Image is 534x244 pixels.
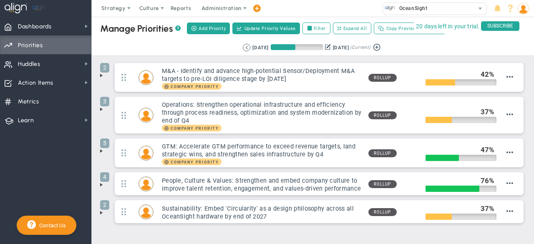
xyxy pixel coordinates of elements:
[368,74,397,82] span: Rollup
[395,3,428,14] span: OceanSight
[385,3,395,13] img: 32760.Company.photo
[162,143,362,158] h3: GTM: Accelerate GTM performance to exceed revenue targets, land strategic wins, and strengthen sa...
[518,3,529,14] img: 204747.Person.photo
[171,126,219,131] span: Company Priority
[244,25,296,32] span: Update Priority Values
[374,23,446,34] button: Copy Previous Priorities
[18,93,39,111] span: Metrics
[481,70,489,78] span: 42
[481,176,489,185] span: 76
[481,70,497,79] div: %
[162,101,362,125] h3: Operations: Strengthen operational infrastructure and efficiency through process readiness, optim...
[368,111,397,119] span: Rollup
[350,44,370,51] span: (Current)
[232,23,300,34] button: Update Priority Values
[481,145,497,154] div: %
[474,3,486,15] span: select
[162,125,222,131] span: Company Priority
[162,67,362,83] h3: M&A - Identify and advance high-potential Sensor/Deployment M&A targets to pre-LOI diligence stag...
[386,25,441,32] span: Copy Previous Priorities
[481,146,489,154] span: 47
[18,74,53,92] span: Action Items
[162,205,362,221] h3: Sustainability: Embed 'Circularity' as a design philosophy across all OceanSight hardware by end ...
[243,44,250,51] button: Go to previous period
[139,204,154,219] div: Craig Churchill
[333,23,371,34] button: Expand All
[162,83,222,90] span: Company Priority
[162,158,222,165] span: Company Priority
[302,23,330,34] label: Filter
[199,25,226,32] span: Add Priority
[416,21,479,32] span: 20 days left in your trial.
[100,138,109,148] span: 5
[100,23,181,34] div: Manage Priorities
[162,177,362,193] h3: People, Culture & Values: Strengthen and embed company culture to improve talent retention, engag...
[139,146,154,161] div: Matt Burdyny
[202,5,241,11] span: Administration
[139,177,153,191] img: Craig Churchill
[139,205,153,219] img: Craig Churchill
[139,176,154,191] div: Craig Churchill
[481,204,489,213] span: 37
[139,5,159,11] span: Culture
[139,108,154,123] div: Craig Churchill
[18,18,52,35] span: Dashboards
[368,180,397,188] span: Rollup
[171,85,219,89] span: Company Priority
[481,21,519,31] span: SUBSCRIBE
[481,107,497,116] div: %
[18,112,34,129] span: Learn
[481,204,497,213] div: %
[481,108,489,116] span: 37
[100,63,109,73] span: 2
[333,44,349,51] div: [DATE]
[368,149,397,157] span: Rollup
[101,5,126,11] span: Strategy
[100,97,109,106] span: 3
[252,44,268,51] div: [DATE]
[368,208,397,216] span: Rollup
[139,146,153,160] img: Matt Burdyny
[18,37,43,54] span: Priorities
[36,222,66,229] span: Contact Us
[187,23,230,34] button: Add Priority
[100,200,109,210] span: 2
[139,70,153,85] img: Craig Churchill
[481,176,497,185] div: %
[271,44,323,50] div: Period Progress: 47% Day 42 of 89 with 47 remaining.
[343,25,367,32] span: Expand All
[18,55,40,73] span: Huddles
[100,172,109,182] span: 4
[139,108,153,122] img: Craig Churchill
[139,70,154,85] div: Craig Churchill
[171,160,219,164] span: Company Priority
